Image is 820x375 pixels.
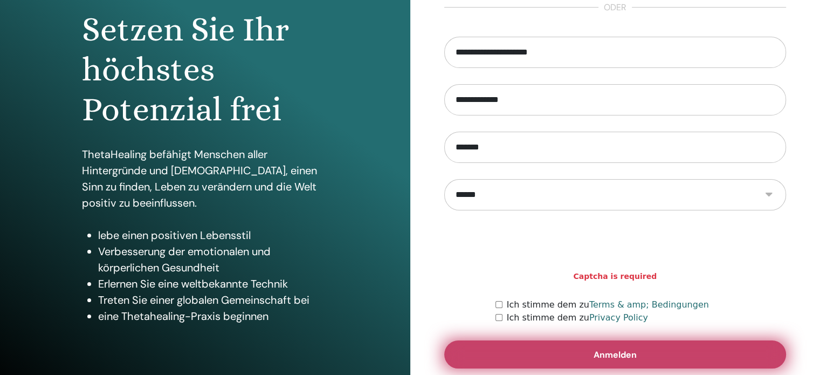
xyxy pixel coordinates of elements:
[444,340,787,369] button: Anmelden
[594,349,637,360] span: Anmelden
[98,276,328,292] li: Erlernen Sie eine weltbekannte Technik
[589,312,648,323] a: Privacy Policy
[573,271,657,282] strong: Captcha is required
[598,1,632,14] span: oder
[82,146,328,211] p: ThetaHealing befähigt Menschen aller Hintergründe und [DEMOGRAPHIC_DATA], einen Sinn zu finden, L...
[507,311,648,324] label: Ich stimme dem zu
[589,299,709,310] a: Terms & amp; Bedingungen
[82,10,328,130] h1: Setzen Sie Ihr höchstes Potenzial frei
[98,292,328,308] li: Treten Sie einer globalen Gemeinschaft bei
[98,308,328,324] li: eine Thetahealing-Praxis beginnen
[98,243,328,276] li: Verbesserung der emotionalen und körperlichen Gesundheit
[533,227,697,269] iframe: reCAPTCHA
[98,227,328,243] li: lebe einen positiven Lebensstil
[507,298,709,311] label: Ich stimme dem zu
